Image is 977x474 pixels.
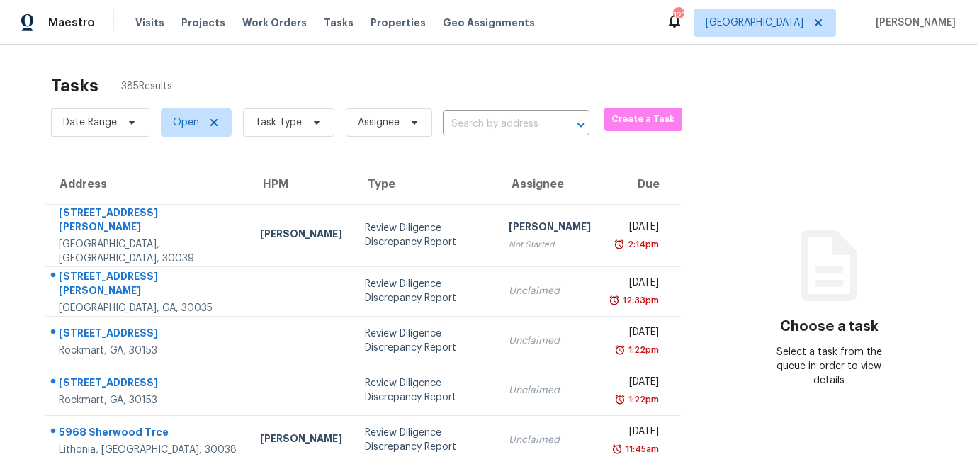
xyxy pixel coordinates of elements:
div: Rockmart, GA, 30153 [59,344,237,358]
h2: Tasks [51,79,98,93]
div: 12:33pm [620,293,659,307]
div: [STREET_ADDRESS][PERSON_NAME] [59,269,237,301]
div: [STREET_ADDRESS] [59,376,237,393]
div: Unclaimed [509,284,591,298]
span: Work Orders [242,16,307,30]
div: Unclaimed [509,334,591,348]
span: Tasks [324,18,354,28]
div: [STREET_ADDRESS][PERSON_NAME] [59,205,237,237]
div: Not Started [509,237,591,252]
img: Overdue Alarm Icon [611,442,623,456]
div: [STREET_ADDRESS] [59,326,237,344]
div: [GEOGRAPHIC_DATA], GA, 30035 [59,301,237,315]
img: Overdue Alarm Icon [609,293,620,307]
div: Review Diligence Discrepancy Report [365,277,486,305]
th: Type [354,164,497,204]
div: [DATE] [614,276,659,293]
h3: Choose a task [780,320,879,334]
div: [PERSON_NAME] [509,220,591,237]
span: Maestro [48,16,95,30]
div: [PERSON_NAME] [260,431,342,449]
span: Projects [181,16,225,30]
div: Unclaimed [509,383,591,397]
span: Properties [371,16,426,30]
div: 11:45am [623,442,659,456]
span: Create a Task [611,111,675,128]
th: Due [602,164,681,204]
div: [DATE] [614,375,659,393]
span: 385 Results [121,79,172,94]
div: 1:22pm [626,343,659,357]
span: Geo Assignments [443,16,535,30]
button: Create a Task [604,108,682,131]
div: [DATE] [614,424,659,442]
span: Visits [135,16,164,30]
input: Search by address [443,113,550,135]
div: 5968 Sherwood Trce [59,425,237,443]
div: [DATE] [614,220,659,237]
div: [DATE] [614,325,659,343]
span: [PERSON_NAME] [870,16,956,30]
img: Overdue Alarm Icon [614,343,626,357]
div: Select a task from the queue in order to view details [767,345,892,388]
span: Open [173,115,199,130]
th: HPM [249,164,354,204]
div: Unclaimed [509,433,591,447]
button: Open [571,115,591,135]
img: Overdue Alarm Icon [614,237,625,252]
span: Date Range [63,115,117,130]
div: 1:22pm [626,393,659,407]
img: Overdue Alarm Icon [614,393,626,407]
th: Assignee [497,164,602,204]
div: Review Diligence Discrepancy Report [365,426,486,454]
span: [GEOGRAPHIC_DATA] [706,16,803,30]
div: 127 [673,9,683,23]
div: 2:14pm [625,237,659,252]
div: Review Diligence Discrepancy Report [365,376,486,405]
div: [GEOGRAPHIC_DATA], [GEOGRAPHIC_DATA], 30039 [59,237,237,266]
div: Rockmart, GA, 30153 [59,393,237,407]
div: Lithonia, [GEOGRAPHIC_DATA], 30038 [59,443,237,457]
div: Review Diligence Discrepancy Report [365,221,486,249]
th: Address [45,164,249,204]
div: Review Diligence Discrepancy Report [365,327,486,355]
span: Assignee [358,115,400,130]
div: [PERSON_NAME] [260,227,342,244]
span: Task Type [255,115,302,130]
